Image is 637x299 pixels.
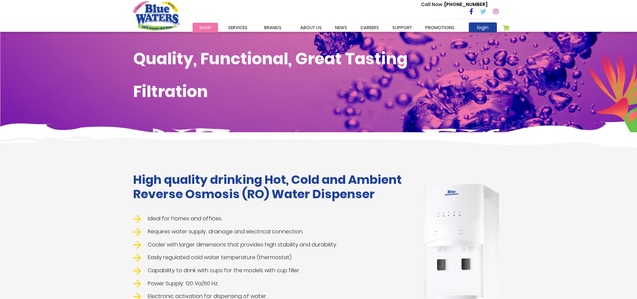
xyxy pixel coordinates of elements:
[133,215,409,223] li: Ideal for homes and offices.
[133,280,409,288] li: Power Supply: 120 Va/60 Hz.
[133,1,180,30] a: store logo
[328,23,354,32] a: News
[264,24,282,31] span: Brands
[228,24,247,31] span: Services
[133,49,504,69] h1: Quality, Functional, Great Tasting
[469,22,497,32] a: login
[419,23,461,32] a: Promotions
[133,241,409,249] li: Cooler with larger dimensions that provides high stability and durability.
[421,1,444,8] span: Call Now :
[386,23,419,32] a: support
[354,23,386,32] a: careers
[133,172,409,201] h1: High quality drinking Hot, Cold and Ambient Reverse Osmosis (RO) Water Dispenser
[133,82,504,101] h1: Filtration
[294,23,328,32] a: about us
[421,1,488,8] p: [PHONE_NUMBER]
[133,267,409,275] li: Capability to drink with cups for the models with cup filler.
[133,228,409,236] li: Requires water supply, drainage and electrical connection.
[199,24,211,31] span: Shop
[133,253,409,262] li: Easily regulated cold water temperature (thermostat).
